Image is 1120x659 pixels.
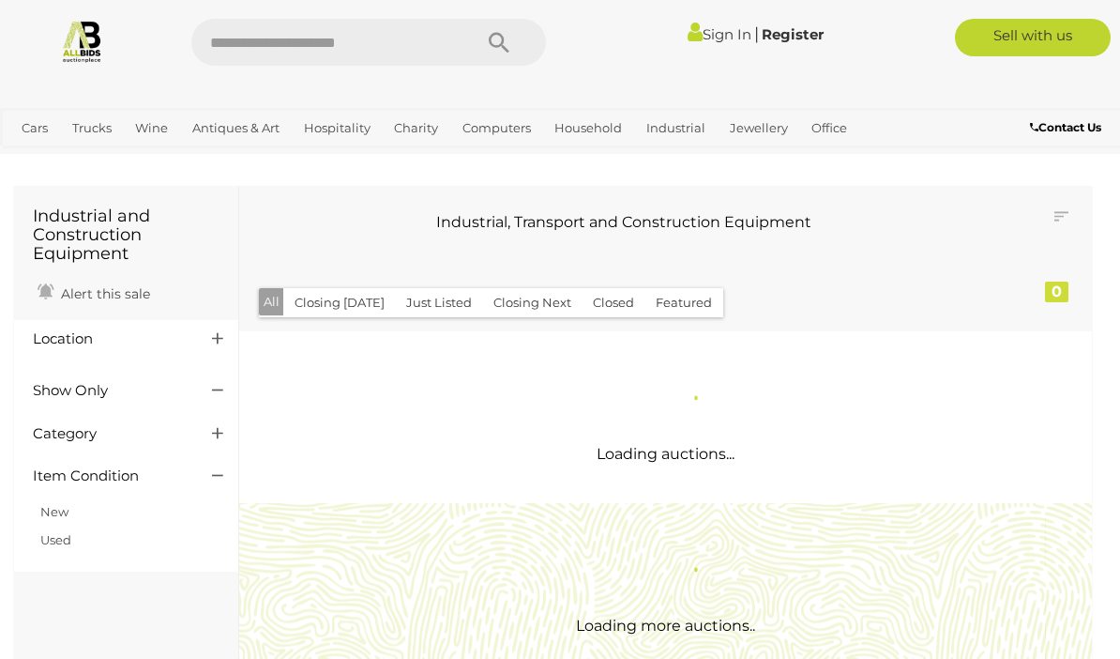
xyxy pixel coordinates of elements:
[639,113,713,144] a: Industrial
[582,288,645,317] button: Closed
[40,532,71,547] a: Used
[386,113,446,144] a: Charity
[33,383,184,399] h4: Show Only
[762,25,824,43] a: Register
[14,113,55,144] a: Cars
[547,113,629,144] a: Household
[955,19,1111,56] a: Sell with us
[395,288,483,317] button: Just Listed
[259,288,284,315] button: All
[688,25,751,43] a: Sign In
[14,144,68,175] a: Sports
[272,214,976,231] h3: Industrial, Transport and Construction Equipment
[452,19,546,66] button: Search
[597,445,734,463] span: Loading auctions...
[33,468,184,484] h4: Item Condition
[33,331,184,347] h4: Location
[754,23,759,44] span: |
[128,113,175,144] a: Wine
[283,288,396,317] button: Closing [DATE]
[185,113,287,144] a: Antiques & Art
[33,278,155,306] a: Alert this sale
[40,504,68,519] a: New
[33,426,184,442] h4: Category
[296,113,378,144] a: Hospitality
[482,288,583,317] button: Closing Next
[56,285,150,302] span: Alert this sale
[77,144,225,175] a: [GEOGRAPHIC_DATA]
[65,113,119,144] a: Trucks
[804,113,855,144] a: Office
[1030,120,1101,134] b: Contact Us
[1030,117,1106,138] a: Contact Us
[722,113,795,144] a: Jewellery
[576,617,755,635] span: Loading more auctions..
[644,288,723,317] button: Featured
[1045,282,1068,302] div: 0
[33,207,219,263] h1: Industrial and Construction Equipment
[455,113,538,144] a: Computers
[60,19,104,63] img: Allbids.com.au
